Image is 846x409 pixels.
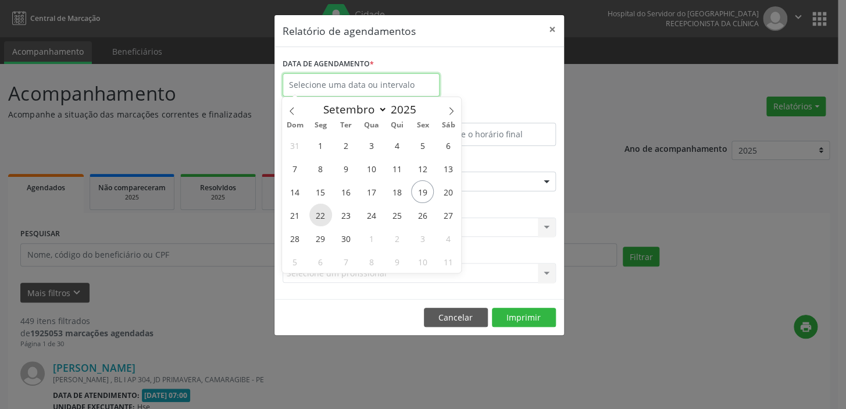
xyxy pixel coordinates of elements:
[333,122,359,129] span: Ter
[386,250,409,273] span: Outubro 9, 2025
[386,204,409,226] span: Setembro 25, 2025
[335,204,358,226] span: Setembro 23, 2025
[335,227,358,250] span: Setembro 30, 2025
[284,250,306,273] span: Outubro 5, 2025
[411,250,434,273] span: Outubro 10, 2025
[309,227,332,250] span: Setembro 29, 2025
[386,227,409,250] span: Outubro 2, 2025
[335,250,358,273] span: Outubro 7, 2025
[283,55,374,73] label: DATA DE AGENDAMENTO
[411,204,434,226] span: Setembro 26, 2025
[284,227,306,250] span: Setembro 28, 2025
[284,180,306,203] span: Setembro 14, 2025
[386,157,409,180] span: Setembro 11, 2025
[422,105,556,123] label: ATÉ
[492,308,556,328] button: Imprimir
[360,227,383,250] span: Outubro 1, 2025
[411,157,434,180] span: Setembro 12, 2025
[335,180,358,203] span: Setembro 16, 2025
[411,227,434,250] span: Outubro 3, 2025
[360,180,383,203] span: Setembro 17, 2025
[284,157,306,180] span: Setembro 7, 2025
[309,250,332,273] span: Outubro 6, 2025
[309,204,332,226] span: Setembro 22, 2025
[335,157,358,180] span: Setembro 9, 2025
[436,122,461,129] span: Sáb
[411,134,434,157] span: Setembro 5, 2025
[283,23,416,38] h5: Relatório de agendamentos
[282,122,308,129] span: Dom
[360,134,383,157] span: Setembro 3, 2025
[360,157,383,180] span: Setembro 10, 2025
[335,134,358,157] span: Setembro 2, 2025
[309,134,332,157] span: Setembro 1, 2025
[309,157,332,180] span: Setembro 8, 2025
[308,122,333,129] span: Seg
[411,180,434,203] span: Setembro 19, 2025
[384,122,410,129] span: Qui
[424,308,488,328] button: Cancelar
[284,134,306,157] span: Agosto 31, 2025
[437,134,459,157] span: Setembro 6, 2025
[283,73,440,97] input: Selecione uma data ou intervalo
[359,122,384,129] span: Qua
[386,180,409,203] span: Setembro 18, 2025
[437,180,459,203] span: Setembro 20, 2025
[284,204,306,226] span: Setembro 21, 2025
[386,134,409,157] span: Setembro 4, 2025
[410,122,436,129] span: Sex
[437,227,459,250] span: Outubro 4, 2025
[360,204,383,226] span: Setembro 24, 2025
[437,204,459,226] span: Setembro 27, 2025
[422,123,556,146] input: Selecione o horário final
[309,180,332,203] span: Setembro 15, 2025
[317,101,387,118] select: Month
[437,250,459,273] span: Outubro 11, 2025
[360,250,383,273] span: Outubro 8, 2025
[437,157,459,180] span: Setembro 13, 2025
[541,15,564,44] button: Close
[387,102,426,117] input: Year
